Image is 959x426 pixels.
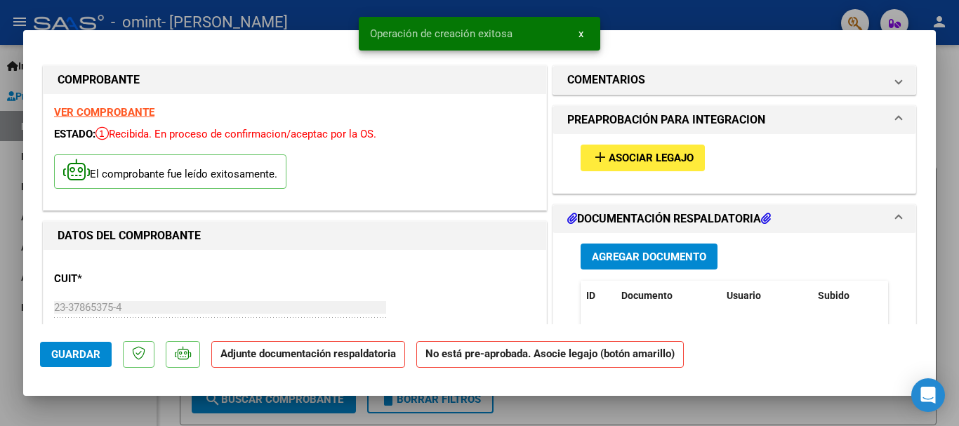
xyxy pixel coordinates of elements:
[95,128,376,140] span: Recibida. En proceso de confirmacion/aceptac por la OS.
[54,128,95,140] span: ESTADO:
[727,290,761,301] span: Usuario
[592,251,706,263] span: Agregar Documento
[370,27,512,41] span: Operación de creación exitosa
[567,72,645,88] h1: COMENTARIOS
[721,281,812,311] datatable-header-cell: Usuario
[812,281,882,311] datatable-header-cell: Subido
[578,27,583,40] span: x
[882,281,953,311] datatable-header-cell: Acción
[616,281,721,311] datatable-header-cell: Documento
[567,112,765,128] h1: PREAPROBACIÓN PARA INTEGRACION
[581,145,705,171] button: Asociar Legajo
[567,21,595,46] button: x
[592,149,609,166] mat-icon: add
[54,106,154,119] a: VER COMPROBANTE
[586,290,595,301] span: ID
[553,205,915,233] mat-expansion-panel-header: DOCUMENTACIÓN RESPALDATORIA
[553,66,915,94] mat-expansion-panel-header: COMENTARIOS
[58,229,201,242] strong: DATOS DEL COMPROBANTE
[818,290,849,301] span: Subido
[40,342,112,367] button: Guardar
[567,211,771,227] h1: DOCUMENTACIÓN RESPALDATORIA
[51,348,100,361] span: Guardar
[581,244,717,269] button: Agregar Documento
[553,134,915,192] div: PREAPROBACIÓN PARA INTEGRACION
[911,378,945,412] div: Open Intercom Messenger
[609,152,694,165] span: Asociar Legajo
[621,290,673,301] span: Documento
[58,73,140,86] strong: COMPROBANTE
[416,341,684,368] strong: No está pre-aprobada. Asocie legajo (botón amarillo)
[220,347,396,360] strong: Adjunte documentación respaldatoria
[54,154,286,189] p: El comprobante fue leído exitosamente.
[54,271,199,287] p: CUIT
[581,281,616,311] datatable-header-cell: ID
[553,106,915,134] mat-expansion-panel-header: PREAPROBACIÓN PARA INTEGRACION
